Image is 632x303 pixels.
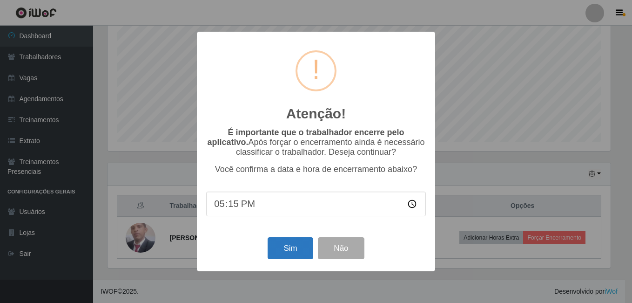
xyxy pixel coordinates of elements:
button: Não [318,237,364,259]
button: Sim [268,237,313,259]
p: Você confirma a data e hora de encerramento abaixo? [206,165,426,174]
p: Após forçar o encerramento ainda é necessário classificar o trabalhador. Deseja continuar? [206,128,426,157]
b: É importante que o trabalhador encerre pelo aplicativo. [207,128,404,147]
h2: Atenção! [286,105,346,122]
